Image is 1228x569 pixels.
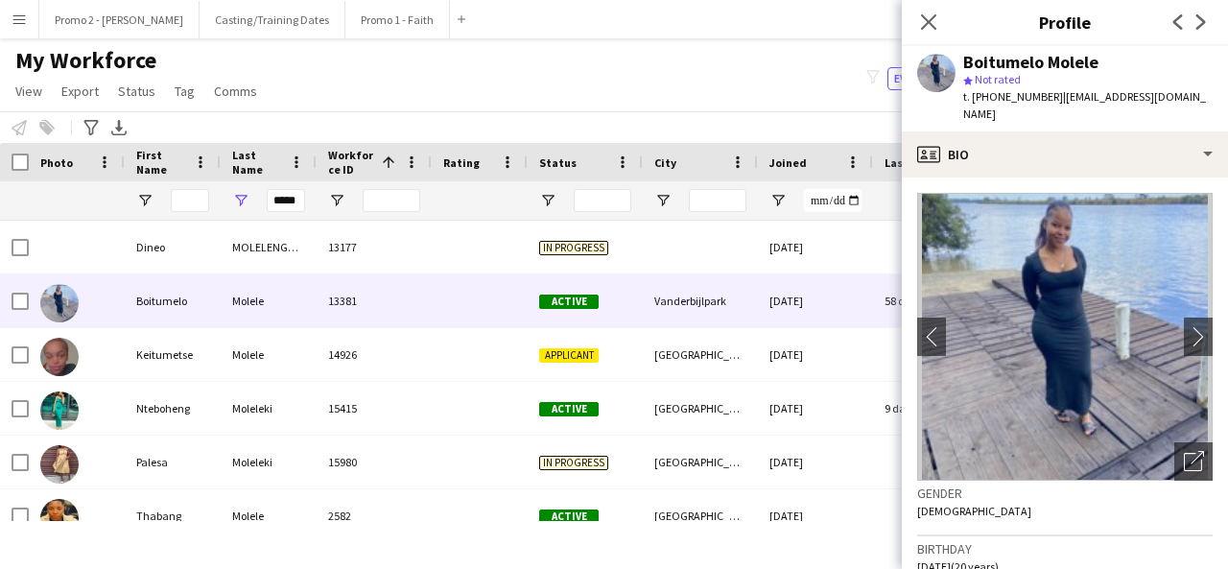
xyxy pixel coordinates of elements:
button: Promo 2 - [PERSON_NAME] [39,1,200,38]
div: Boitumelo [125,274,221,327]
input: Last Name Filter Input [267,189,305,212]
div: Boitumelo Molele [963,54,1098,71]
div: Moleleki [221,436,317,488]
button: Open Filter Menu [539,192,556,209]
span: Workforce ID [328,148,374,177]
span: Photo [40,155,73,170]
img: Nteboheng Moleleki [40,391,79,430]
div: [DATE] [758,328,873,381]
img: Keitumetse Molele [40,338,79,376]
h3: Profile [902,10,1228,35]
div: Bio [902,131,1228,178]
span: Active [539,295,599,309]
span: Active [539,510,599,524]
input: Status Filter Input [574,189,631,212]
button: Open Filter Menu [232,192,249,209]
span: City [654,155,676,170]
span: Last job [885,155,928,170]
span: Export [61,83,99,100]
div: [DATE] [758,382,873,435]
div: Vanderbijlpark [643,274,758,327]
span: | [EMAIL_ADDRESS][DOMAIN_NAME] [963,89,1206,121]
div: Molele [221,274,317,327]
div: MOLELENGOANE [221,221,317,273]
a: Tag [167,79,202,104]
button: Casting/Training Dates [200,1,345,38]
span: In progress [539,241,608,255]
div: [GEOGRAPHIC_DATA] [643,436,758,488]
button: Promo 1 - Faith [345,1,450,38]
a: Status [110,79,163,104]
div: [GEOGRAPHIC_DATA] [643,328,758,381]
div: 9 days [873,382,988,435]
div: 15415 [317,382,432,435]
span: Applicant [539,348,599,363]
div: 58 days [873,274,988,327]
div: [GEOGRAPHIC_DATA] [643,489,758,542]
span: View [15,83,42,100]
div: Molele [221,328,317,381]
div: Molele [221,489,317,542]
button: Open Filter Menu [136,192,153,209]
div: [DATE] [758,221,873,273]
img: Crew avatar or photo [917,193,1213,481]
a: Export [54,79,106,104]
span: Joined [769,155,807,170]
div: 15980 [317,436,432,488]
button: Open Filter Menu [328,192,345,209]
input: City Filter Input [689,189,746,212]
button: Open Filter Menu [769,192,787,209]
app-action-btn: Advanced filters [80,116,103,139]
img: Palesa Moleleki [40,445,79,484]
span: Rating [443,155,480,170]
input: First Name Filter Input [171,189,209,212]
span: My Workforce [15,46,156,75]
a: Comms [206,79,265,104]
span: Tag [175,83,195,100]
img: Boitumelo Molele [40,284,79,322]
a: View [8,79,50,104]
div: Moleleki [221,382,317,435]
span: Last Name [232,148,282,177]
span: Status [118,83,155,100]
img: Thabang Molele [40,499,79,537]
h3: Gender [917,485,1213,502]
input: Workforce ID Filter Input [363,189,420,212]
span: t. [PHONE_NUMBER] [963,89,1063,104]
div: 13177 [317,221,432,273]
div: Thabang [125,489,221,542]
div: [GEOGRAPHIC_DATA] [643,382,758,435]
span: [DEMOGRAPHIC_DATA] [917,504,1031,518]
app-action-btn: Export XLSX [107,116,130,139]
button: Open Filter Menu [654,192,672,209]
span: Comms [214,83,257,100]
input: Joined Filter Input [804,189,862,212]
div: Open photos pop-in [1174,442,1213,481]
h3: Birthday [917,540,1213,557]
div: [DATE] [758,489,873,542]
div: Palesa [125,436,221,488]
div: 14926 [317,328,432,381]
span: In progress [539,456,608,470]
div: Nteboheng [125,382,221,435]
div: 13381 [317,274,432,327]
span: Active [539,402,599,416]
span: First Name [136,148,186,177]
div: Keitumetse [125,328,221,381]
span: Not rated [975,72,1021,86]
div: Dineo [125,221,221,273]
button: Everyone10,941 [887,67,989,90]
div: 2582 [317,489,432,542]
div: [DATE] [758,436,873,488]
div: [DATE] [758,274,873,327]
span: Status [539,155,577,170]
